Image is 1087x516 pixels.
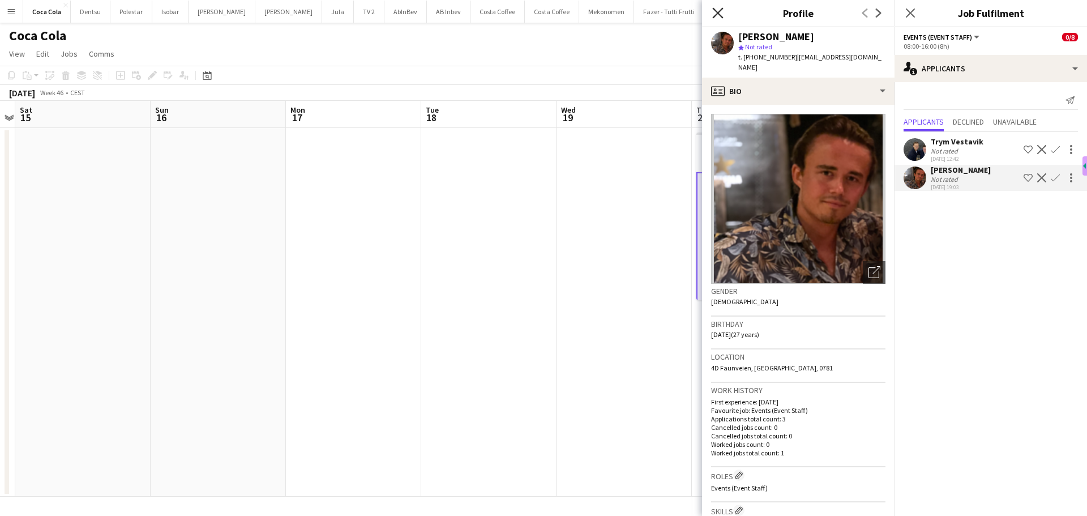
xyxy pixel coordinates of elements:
p: Favourite job: Events (Event Staff) [711,406,885,415]
button: AbInBev [384,1,427,23]
span: 4D Faunveien, [GEOGRAPHIC_DATA], 0781 [711,364,833,372]
p: Worked jobs total count: 1 [711,449,885,457]
div: Bio [702,78,895,105]
div: Applicants [895,55,1087,82]
span: | [EMAIL_ADDRESS][DOMAIN_NAME] [738,53,881,71]
button: Mekonomen [579,1,634,23]
span: 20 [695,111,711,124]
p: First experience: [DATE] [711,398,885,406]
span: t. [PHONE_NUMBER] [738,53,797,61]
span: Sat [20,105,32,115]
span: Applicants [904,118,944,126]
div: [DATE] 12:42 [931,155,983,163]
span: Thu [696,105,711,115]
button: [PERSON_NAME] [189,1,255,23]
button: Costa Coffee [470,1,525,23]
span: 18 [424,111,439,124]
div: Open photos pop-in [863,261,885,284]
div: [PERSON_NAME] [931,165,991,175]
button: Dentsu [71,1,110,23]
div: Trym Vestavik [931,137,983,147]
app-card-role: Events (Event Staff)2A0/808:00-16:00 (8h) [696,172,823,328]
a: Comms [84,46,119,61]
span: Sun [155,105,169,115]
span: View [9,49,25,59]
div: 08:00-16:00 (8h) [904,42,1078,50]
p: Cancelled jobs count: 0 [711,423,885,432]
span: Week 46 [37,88,66,97]
span: Jobs [61,49,78,59]
span: Unavailable [993,118,1037,126]
h3: Birthday [711,319,885,329]
button: AB Inbev [427,1,470,23]
span: 0/8 [1062,33,1078,41]
span: Tue [426,105,439,115]
button: Fazer - Tutti Frutti [634,1,704,23]
button: TV 2 [354,1,384,23]
span: [DEMOGRAPHIC_DATA] [711,297,778,306]
span: 16 [153,111,169,124]
button: Polestar [110,1,152,23]
button: Jula [322,1,354,23]
p: Cancelled jobs total count: 0 [711,432,885,440]
h3: Location [711,352,885,362]
h3: Profile [702,6,895,20]
span: Comms [89,49,114,59]
div: [DATE] 19:03 [931,184,991,191]
h3: Job Fulfilment [895,6,1087,20]
h3: Coca-Cola Christmas Tour [696,149,823,159]
a: View [5,46,29,61]
div: Not rated [931,175,960,184]
h3: Work history [711,385,885,395]
span: Mon [290,105,305,115]
div: [DATE] [9,87,35,99]
a: Edit [32,46,54,61]
app-job-card: 08:00-16:00 (8h)0/8Coca-Cola Christmas Tour1 RoleEvents (Event Staff)2A0/808:00-16:00 (8h) [696,133,823,300]
div: CEST [70,88,85,97]
span: Wed [561,105,576,115]
span: 17 [289,111,305,124]
span: Not rated [745,42,772,51]
p: Applications total count: 3 [711,415,885,423]
span: Events (Event Staff) [904,33,972,41]
button: Isobar [152,1,189,23]
span: Declined [953,118,984,126]
h3: Gender [711,286,885,296]
p: Worked jobs count: 0 [711,440,885,449]
button: Events (Event Staff) [904,33,981,41]
span: 15 [18,111,32,124]
a: Jobs [56,46,82,61]
div: Not rated [931,147,960,155]
button: Coca Cola [23,1,71,23]
span: Edit [36,49,49,59]
span: Events (Event Staff) [711,484,768,492]
span: 19 [559,111,576,124]
button: Costa Coffee [525,1,579,23]
span: [DATE] (27 years) [711,330,759,339]
img: Crew avatar or photo [711,114,885,284]
div: [PERSON_NAME] [738,32,814,42]
h3: Roles [711,470,885,481]
h1: Coca Cola [9,27,66,44]
button: [PERSON_NAME] [255,1,322,23]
